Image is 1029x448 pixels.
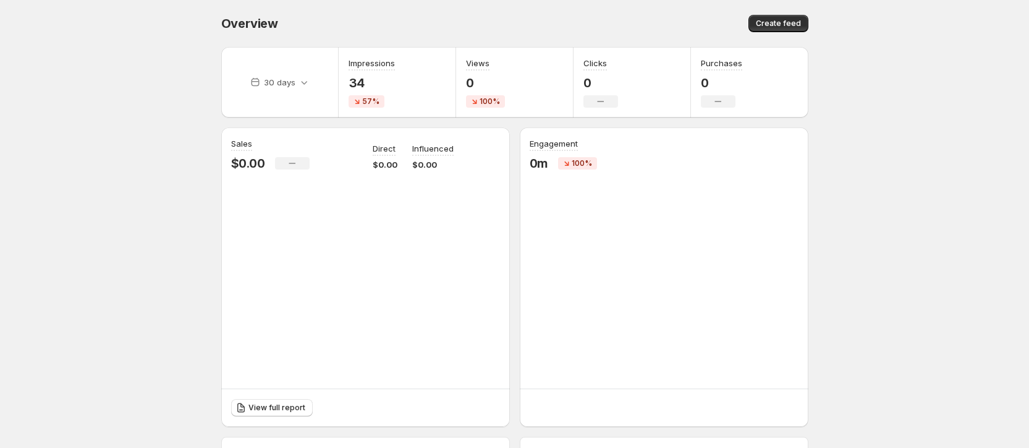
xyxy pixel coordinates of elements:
[583,57,607,69] h3: Clicks
[349,57,395,69] h3: Impressions
[530,156,549,171] p: 0m
[412,142,454,155] p: Influenced
[362,97,379,106] span: 57%
[412,158,454,171] p: $0.00
[373,158,397,171] p: $0.00
[221,16,278,31] span: Overview
[756,19,801,28] span: Create feed
[466,57,489,69] h3: Views
[701,57,742,69] h3: Purchases
[480,97,500,106] span: 100%
[231,156,265,171] p: $0.00
[572,158,592,168] span: 100%
[349,75,395,90] p: 34
[466,75,505,90] p: 0
[231,399,313,416] a: View full report
[748,15,808,32] button: Create feed
[583,75,618,90] p: 0
[701,75,742,90] p: 0
[264,76,295,88] p: 30 days
[231,137,252,150] h3: Sales
[530,137,578,150] h3: Engagement
[373,142,396,155] p: Direct
[248,403,305,413] span: View full report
